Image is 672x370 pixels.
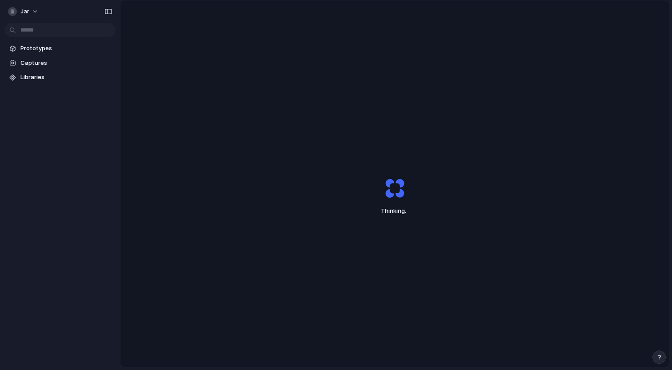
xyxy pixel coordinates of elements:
span: Thinking [364,207,425,215]
a: Libraries [4,71,116,84]
span: Jar [20,7,29,16]
span: Captures [20,59,112,68]
button: Jar [4,4,43,19]
a: Prototypes [4,42,116,55]
span: Prototypes [20,44,112,53]
a: Captures [4,56,116,70]
span: Libraries [20,73,112,82]
span: . [405,207,406,214]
